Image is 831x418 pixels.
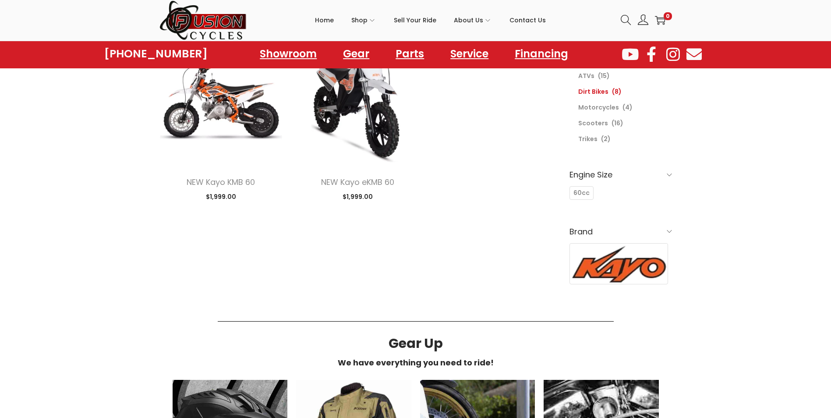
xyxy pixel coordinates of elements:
[601,135,611,143] span: (2)
[168,337,663,350] h3: Gear Up
[387,44,433,64] a: Parts
[206,192,210,201] span: $
[351,0,376,40] a: Shop
[612,119,623,128] span: (16)
[206,192,236,201] span: 1,999.00
[104,48,208,60] a: [PHONE_NUMBER]
[509,9,546,31] span: Contact Us
[569,164,672,185] h6: Engine Size
[454,9,483,31] span: About Us
[247,0,614,40] nav: Primary navigation
[251,44,325,64] a: Showroom
[334,44,378,64] a: Gear
[251,44,577,64] nav: Menu
[351,9,368,31] span: Shop
[321,177,394,188] a: NEW Kayo eKMB 60
[578,71,594,80] a: ATVs
[578,119,608,128] a: Scooters
[506,44,577,64] a: Financing
[655,15,665,25] a: 0
[509,0,546,40] a: Contact Us
[343,192,373,201] span: 1,999.00
[343,192,347,201] span: $
[622,103,633,112] span: (4)
[187,177,255,188] a: NEW Kayo KMB 60
[578,87,608,96] a: Dirt Bikes
[578,103,619,112] a: Motorcycles
[168,359,663,367] h6: We have everything you need to ride!
[573,188,590,198] span: 60cc
[569,221,672,242] h6: Brand
[598,71,610,80] span: (15)
[612,87,622,96] span: (8)
[578,135,598,143] a: Trikes
[454,0,492,40] a: About Us
[315,0,334,40] a: Home
[394,0,436,40] a: Sell Your Ride
[394,9,436,31] span: Sell Your Ride
[570,244,668,284] img: Kayo
[442,44,497,64] a: Service
[315,9,334,31] span: Home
